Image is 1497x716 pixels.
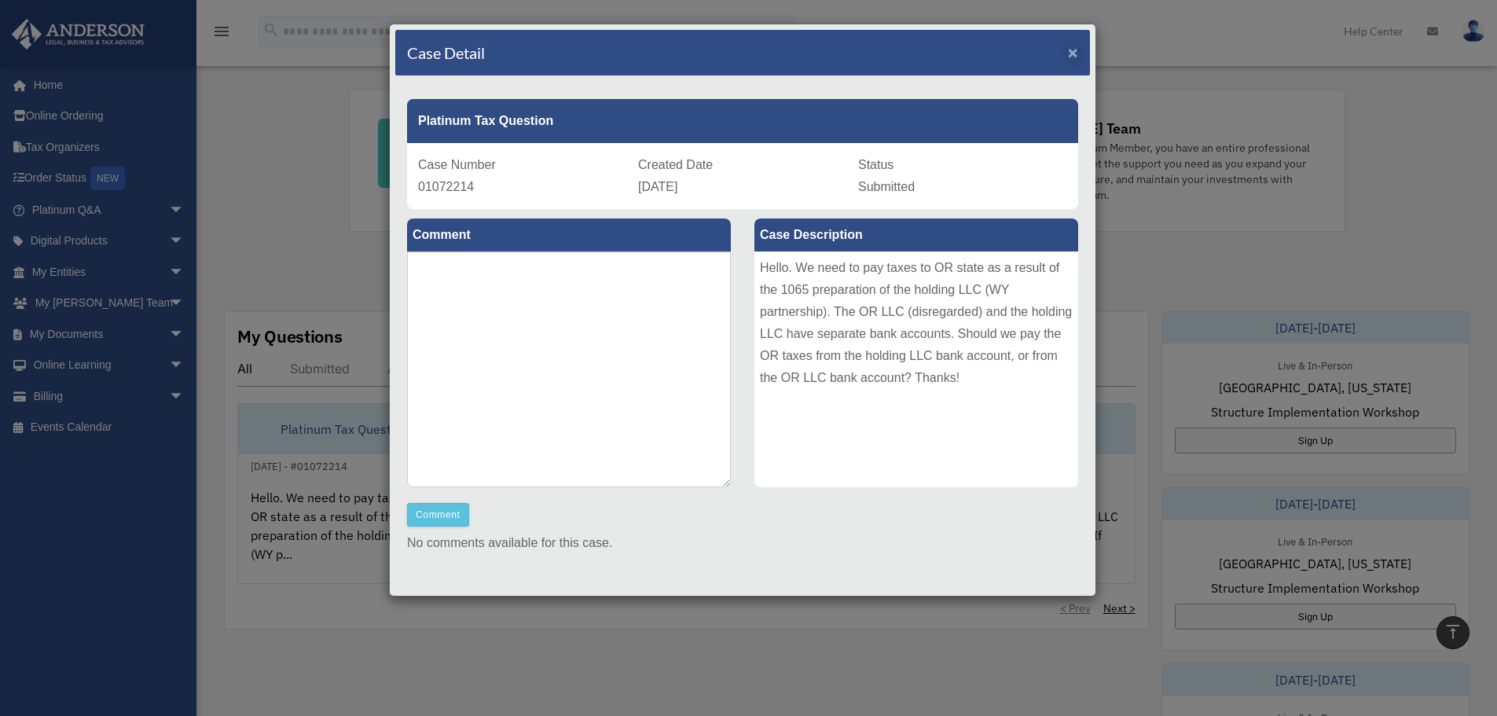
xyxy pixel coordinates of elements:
[858,158,893,171] span: Status
[418,180,474,193] span: 01072214
[754,218,1078,252] label: Case Description
[754,252,1078,487] div: Hello. We need to pay taxes to OR state as a result of the 1065 preparation of the holding LLC (W...
[858,180,915,193] span: Submitted
[638,158,713,171] span: Created Date
[407,503,469,527] button: Comment
[418,158,496,171] span: Case Number
[407,99,1078,143] div: Platinum Tax Question
[407,42,485,64] h4: Case Detail
[1068,43,1078,61] span: ×
[407,532,1078,554] p: No comments available for this case.
[407,218,731,252] label: Comment
[1068,44,1078,61] button: Close
[638,180,677,193] span: [DATE]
